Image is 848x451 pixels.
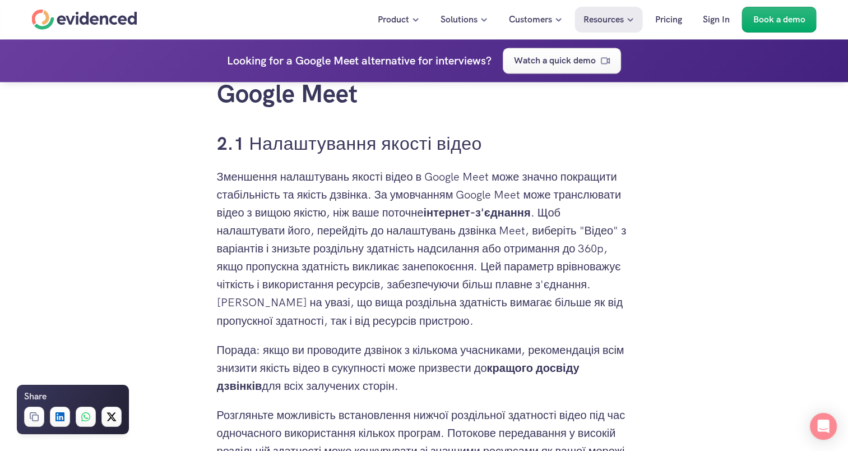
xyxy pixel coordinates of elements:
p: Customers [509,12,552,27]
p: Book a demo [753,12,805,27]
h6: Share [24,389,47,404]
a: Sign In [694,7,738,33]
a: Home [32,10,137,30]
p: Product [378,12,409,27]
p: Resources [583,12,624,27]
strong: кращого досвіду дзвінків [217,360,582,393]
p: Зменшення налаштувань якості відео в Google Meet може значно покращити стабільність та якість дзв... [217,168,632,329]
p: Watch a quick demo [514,53,596,68]
a: Book a demo [742,7,817,33]
strong: інтернет-з'єднання [423,205,530,220]
a: Watch a quick demo [503,48,621,73]
p: Solutions [441,12,478,27]
h4: Looking for a Google Meet alternative for interviews? [227,52,492,70]
a: Pricing [647,7,691,33]
a: 2.1 Налаштування якості відео [217,132,482,155]
div: Open Intercom Messenger [810,413,837,440]
p: Sign In [703,12,730,27]
p: Pricing [655,12,682,27]
p: Порада: якщо ви проводите дзвінок з кількома учасниками, рекомендація всім знизити якість відео в... [217,340,632,394]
